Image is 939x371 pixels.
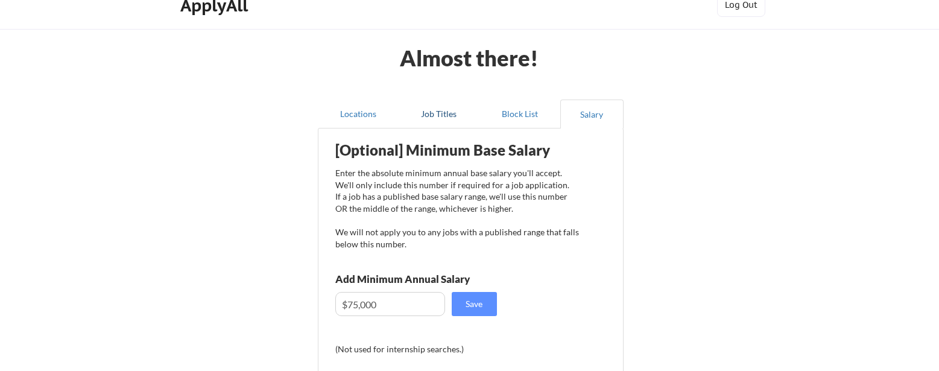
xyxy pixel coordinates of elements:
div: [Optional] Minimum Base Salary [335,143,579,157]
div: (Not used for internship searches.) [335,343,499,355]
button: Locations [318,100,399,128]
div: Add Minimum Annual Salary [335,274,523,284]
button: Block List [479,100,560,128]
button: Job Titles [399,100,479,128]
input: E.g. $100,000 [335,292,445,316]
button: Save [452,292,497,316]
button: Salary [560,100,624,128]
div: Enter the absolute minimum annual base salary you'll accept. We'll only include this number if re... [335,167,579,250]
div: Almost there! [385,47,553,69]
